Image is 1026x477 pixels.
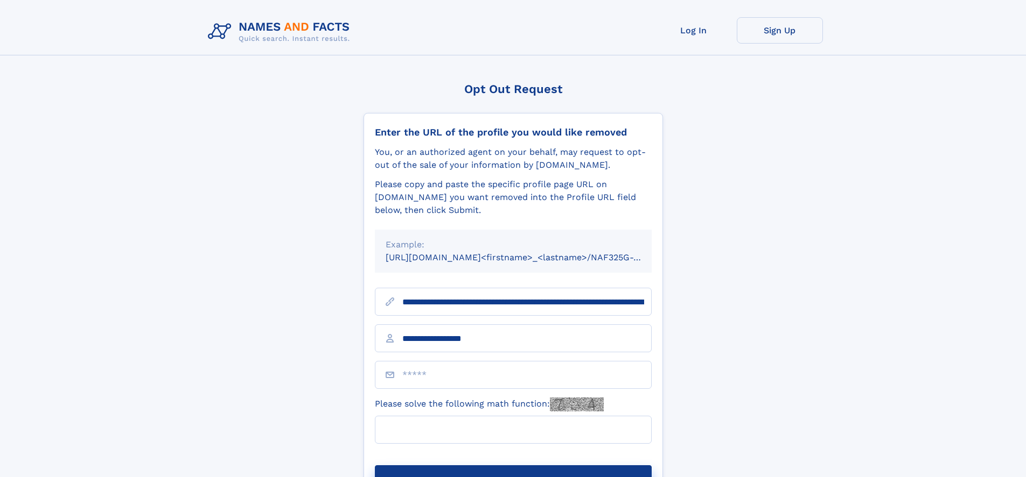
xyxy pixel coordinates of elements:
[737,17,823,44] a: Sign Up
[375,126,652,138] div: Enter the URL of the profile you would like removed
[375,178,652,217] div: Please copy and paste the specific profile page URL on [DOMAIN_NAME] you want removed into the Pr...
[364,82,663,96] div: Opt Out Request
[651,17,737,44] a: Log In
[375,146,652,172] div: You, or an authorized agent on your behalf, may request to opt-out of the sale of your informatio...
[204,17,359,46] img: Logo Names and Facts
[386,252,672,262] small: [URL][DOMAIN_NAME]<firstname>_<lastname>/NAF325G-xxxxxxxx
[375,397,604,411] label: Please solve the following math function:
[386,238,641,251] div: Example:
